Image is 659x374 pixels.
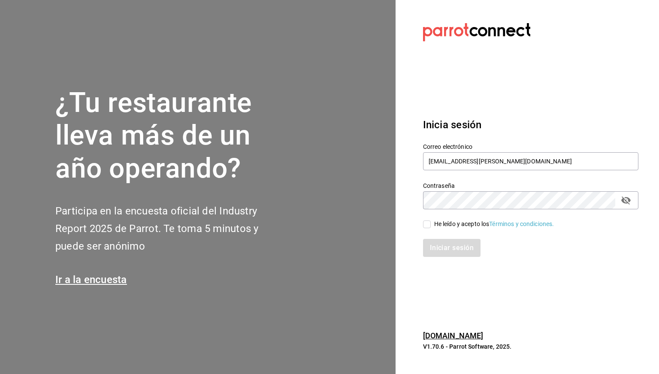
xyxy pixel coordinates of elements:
div: He leído y acepto los [434,220,554,229]
h3: Inicia sesión [423,117,638,133]
label: Contraseña [423,182,638,188]
a: Términos y condiciones. [489,220,554,227]
input: Ingresa tu correo electrónico [423,152,638,170]
h2: Participa en la encuesta oficial del Industry Report 2025 de Parrot. Te toma 5 minutos y puede se... [55,202,287,255]
p: V1.70.6 - Parrot Software, 2025. [423,342,638,351]
button: passwordField [619,193,633,208]
a: [DOMAIN_NAME] [423,331,484,340]
label: Correo electrónico [423,143,638,149]
h1: ¿Tu restaurante lleva más de un año operando? [55,87,287,185]
a: Ir a la encuesta [55,274,127,286]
